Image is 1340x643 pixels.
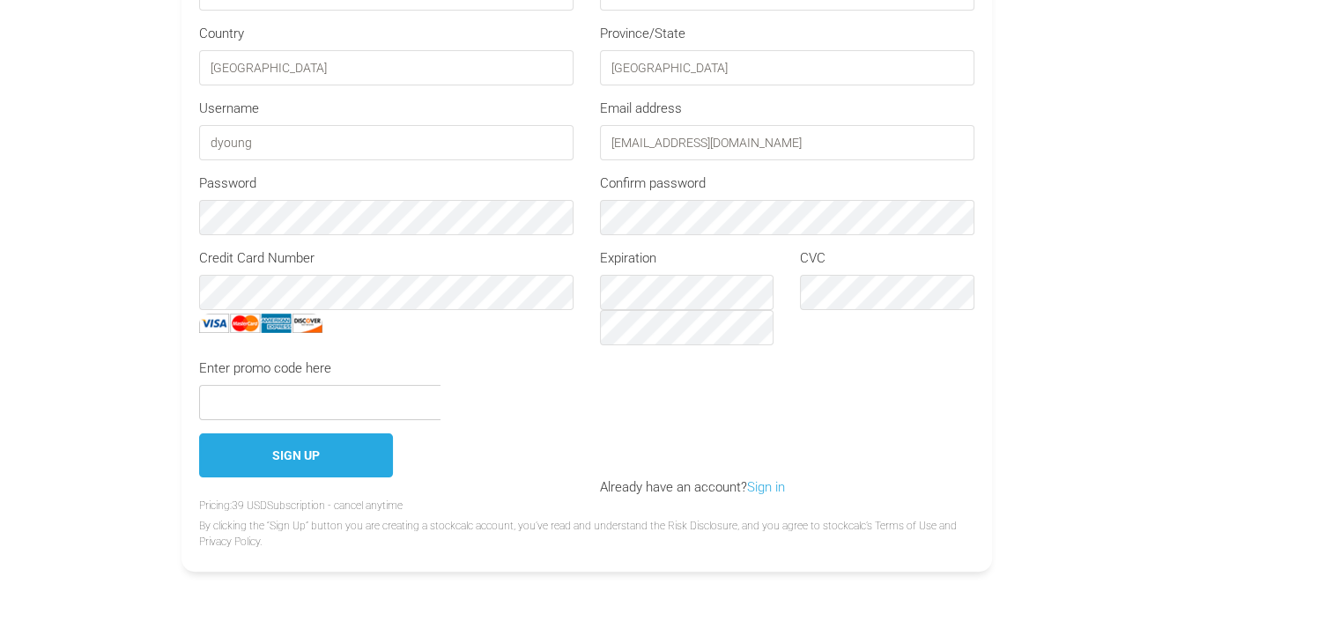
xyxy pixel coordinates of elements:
[199,125,574,160] input: Username
[747,479,785,495] a: Sign in
[600,174,706,194] label: Confirm password
[199,314,322,333] img: CC_icons.png
[800,248,825,269] label: CVC
[600,248,656,269] label: Expiration
[199,518,974,550] p: By clicking the “Sign Up” button you are creating a stockcalc account, you’ve read and understand...
[600,125,974,160] input: Email address
[199,174,256,194] label: Password
[587,479,798,495] span: Already have an account?
[199,248,315,269] label: Credit Card Number
[199,99,259,119] label: Username
[199,24,244,44] label: Country
[232,499,267,512] span: 39 USD
[267,499,403,512] span: Subscription - cancel anytime
[600,50,974,85] input: Province/State
[199,50,574,85] input: Country
[199,433,393,478] button: Sign Up
[600,24,685,44] label: Province/State
[600,99,682,119] label: Email address
[199,358,331,379] label: Enter promo code here
[199,498,974,514] p: Pricing:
